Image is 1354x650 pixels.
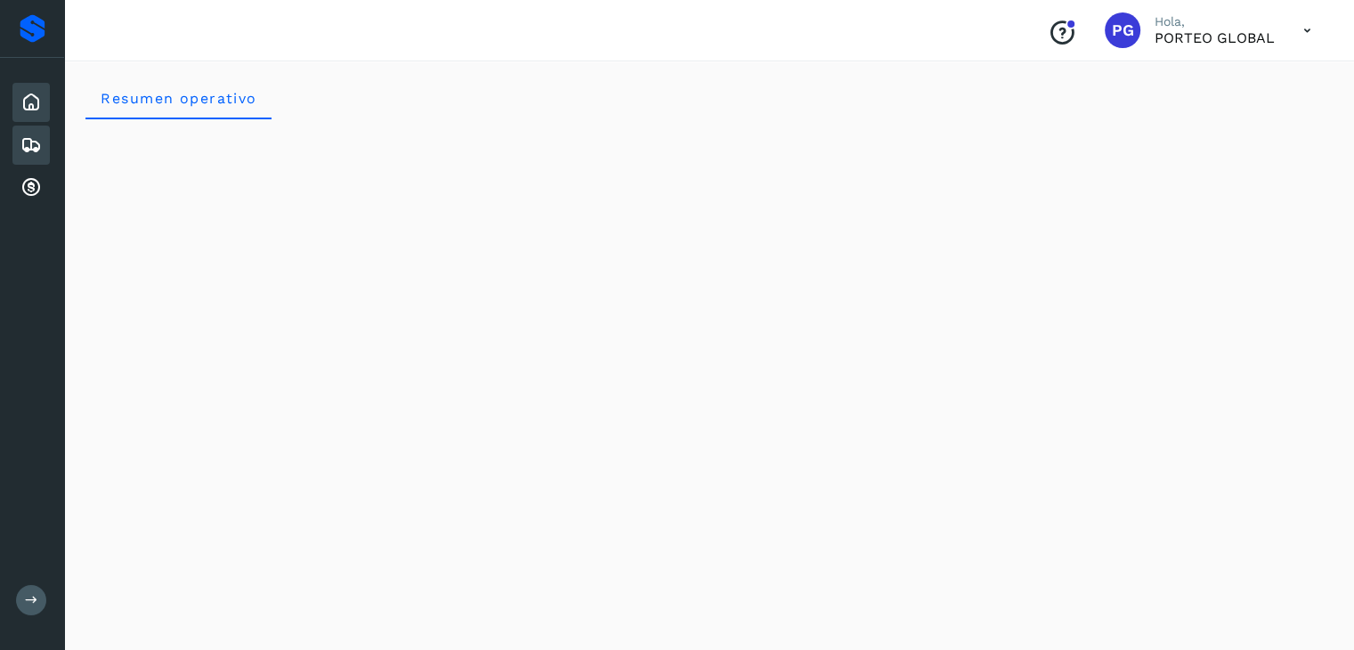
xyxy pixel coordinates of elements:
[1155,29,1275,46] p: PORTEO GLOBAL
[12,83,50,122] div: Inicio
[1155,14,1275,29] p: Hola,
[12,126,50,165] div: Embarques
[12,168,50,207] div: Cuentas por cobrar
[100,90,257,107] span: Resumen operativo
